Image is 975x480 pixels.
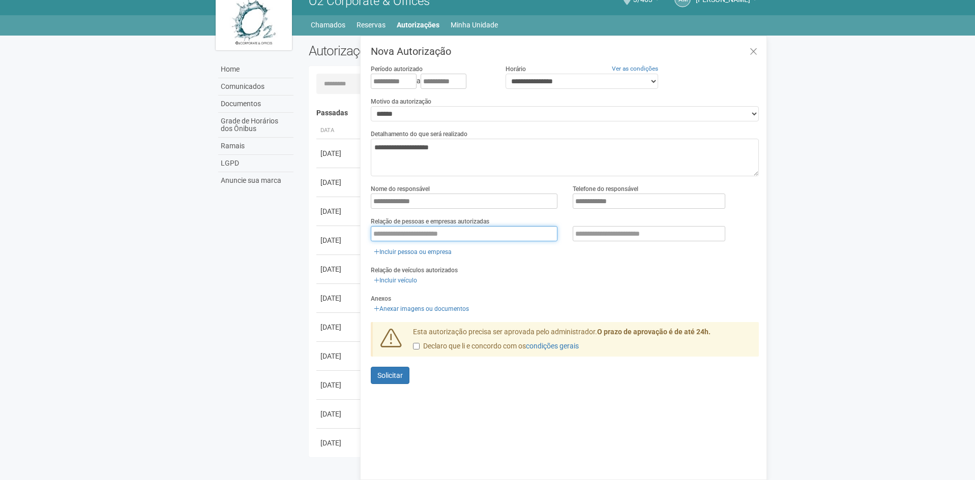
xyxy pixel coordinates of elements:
a: Incluir pessoa ou empresa [371,246,455,258]
a: Documentos [218,95,293,113]
div: [DATE] [320,293,358,303]
label: Período autorizado [371,65,423,74]
h2: Autorizações [309,43,526,58]
div: [DATE] [320,148,358,158]
label: Telefone do responsável [573,184,638,194]
a: Chamados [311,18,345,32]
div: [DATE] [320,351,358,361]
label: Motivo da autorização [371,97,431,106]
div: [DATE] [320,380,358,390]
label: Horário [506,65,526,74]
a: Home [218,61,293,78]
a: Minha Unidade [451,18,498,32]
label: Anexos [371,294,391,303]
label: Declaro que li e concordo com os [413,341,579,351]
a: condições gerais [526,342,579,350]
label: Detalhamento do que será realizado [371,130,467,139]
button: Solicitar [371,367,409,384]
a: Comunicados [218,78,293,95]
h4: Passadas [316,109,752,117]
div: [DATE] [320,206,358,216]
a: LGPD [218,155,293,172]
div: [DATE] [320,438,358,448]
a: Autorizações [397,18,439,32]
strong: O prazo de aprovação é de até 24h. [597,328,711,336]
a: Incluir veículo [371,275,420,286]
a: Anuncie sua marca [218,172,293,189]
input: Declaro que li e concordo com oscondições gerais [413,343,420,349]
div: [DATE] [320,264,358,274]
div: a [371,74,490,89]
a: Ver as condições [612,65,658,72]
a: Anexar imagens ou documentos [371,303,472,314]
h3: Nova Autorização [371,46,759,56]
div: [DATE] [320,235,358,245]
div: Esta autorização precisa ser aprovada pelo administrador. [405,327,759,357]
div: [DATE] [320,322,358,332]
a: Grade de Horários dos Ônibus [218,113,293,138]
div: [DATE] [320,177,358,187]
th: Data [316,122,362,139]
a: Ramais [218,138,293,155]
span: Solicitar [377,371,403,379]
a: Reservas [357,18,386,32]
label: Nome do responsável [371,184,430,194]
label: Relação de pessoas e empresas autorizadas [371,217,489,226]
div: [DATE] [320,409,358,419]
label: Relação de veículos autorizados [371,266,458,275]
